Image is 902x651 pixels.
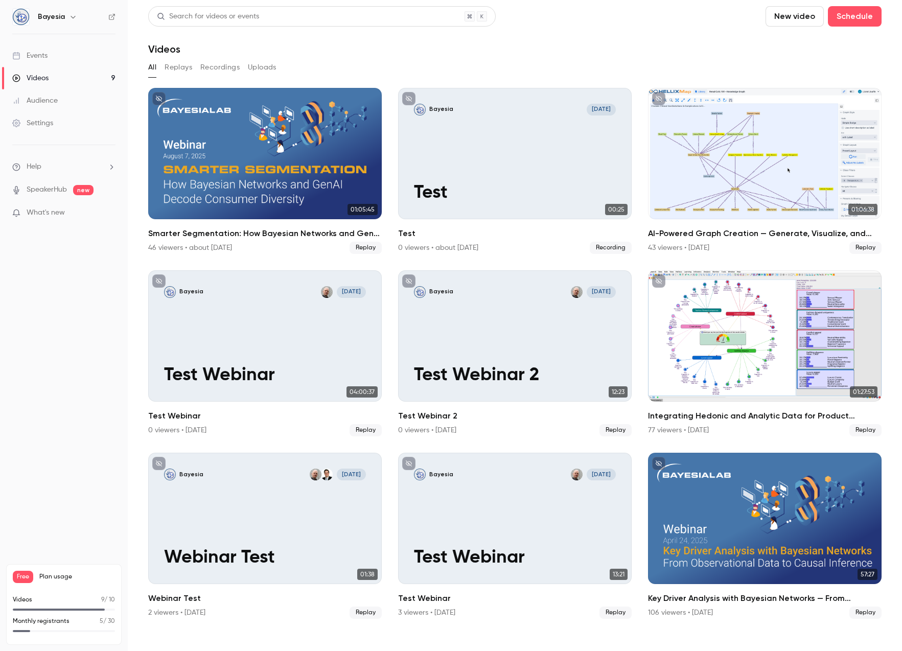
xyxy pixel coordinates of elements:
[849,607,882,619] span: Replay
[39,573,115,581] span: Plan usage
[148,88,382,254] li: Smarter Segmentation: How Bayesian Networks and GenAI Decode Consumer Diversity
[648,243,709,253] div: 43 viewers • [DATE]
[200,59,240,76] button: Recordings
[148,227,382,240] h2: Smarter Segmentation: How Bayesian Networks and GenAI Decode Consumer Diversity
[148,59,156,76] button: All
[652,274,665,288] button: unpublished
[414,469,426,480] img: Test Webinar
[414,182,616,203] p: Test
[164,365,366,386] p: Test Webinar
[605,204,628,215] span: 00:25
[12,118,53,128] div: Settings
[648,227,882,240] h2: AI-Powered Graph Creation — Generate, Visualize, and Share Knowledge with HellixMap
[148,410,382,422] h2: Test Webinar
[402,274,415,288] button: unpublished
[348,204,378,215] span: 01:05:45
[610,569,628,580] span: 13:21
[27,161,41,172] span: Help
[350,242,382,254] span: Replay
[849,242,882,254] span: Replay
[148,453,382,619] a: Webinar TestBayesiaStefan ConradyLionel Jouffe[DATE]Webinar Test01:38Webinar Test2 viewers • [DAT...
[12,51,48,61] div: Events
[599,424,632,436] span: Replay
[13,595,32,604] p: Videos
[398,410,632,422] h2: Test Webinar 2
[429,471,453,479] p: Bayesia
[849,424,882,436] span: Replay
[571,286,583,298] img: Lionel Jouffe
[398,425,456,435] div: 0 viewers • [DATE]
[337,469,366,480] span: [DATE]
[648,453,882,619] li: Key Driver Analysis with Bayesian Networks — From Observational Data to Causal Inference
[414,104,426,115] img: Test
[350,424,382,436] span: Replay
[402,457,415,470] button: unpublished
[850,386,877,398] span: 01:27:53
[101,595,115,604] p: / 10
[652,92,665,105] button: unpublished
[310,469,321,480] img: Lionel Jouffe
[152,274,166,288] button: unpublished
[587,286,616,298] span: [DATE]
[179,471,203,479] p: Bayesia
[648,425,709,435] div: 77 viewers • [DATE]
[321,469,333,480] img: Stefan Conrady
[164,547,366,568] p: Webinar Test
[148,88,882,619] ul: Videos
[13,571,33,583] span: Free
[848,204,877,215] span: 01:06:38
[12,96,58,106] div: Audience
[27,207,65,218] span: What's new
[165,59,192,76] button: Replays
[164,286,176,298] img: Test Webinar
[321,286,333,298] img: Lionel Jouffe
[148,6,882,645] section: Videos
[828,6,882,27] button: Schedule
[648,88,882,254] a: 01:06:38AI-Powered Graph Creation — Generate, Visualize, and Share Knowledge with HellixMap43 vie...
[398,88,632,254] a: TestBayesia[DATE]Test00:25Test0 viewers • about [DATE]Recording
[648,270,882,436] a: 01:27:53Integrating Hedonic and Analytic Data for Product Optimization with Bayesian Networks and...
[27,184,67,195] a: SpeakerHub
[100,617,115,626] p: / 30
[398,453,632,619] li: Test Webinar
[12,161,115,172] li: help-dropdown-opener
[398,453,632,619] a: Test WebinarBayesiaLionel Jouffe[DATE]Test Webinar13:21Test Webinar3 viewers • [DATE]Replay
[398,270,632,436] li: Test Webinar 2
[599,607,632,619] span: Replay
[398,227,632,240] h2: Test
[652,457,665,470] button: unpublished
[398,88,632,254] li: Test
[609,386,628,398] span: 12:23
[148,592,382,604] h2: Webinar Test
[648,592,882,604] h2: Key Driver Analysis with Bayesian Networks — From Observational Data to Causal Inference
[148,608,205,618] div: 2 viewers • [DATE]
[103,208,115,218] iframe: Noticeable Trigger
[571,469,583,480] img: Lionel Jouffe
[100,618,103,624] span: 5
[398,608,455,618] div: 3 viewers • [DATE]
[148,270,382,436] li: Test Webinar
[398,243,478,253] div: 0 viewers • about [DATE]
[13,9,29,25] img: Bayesia
[648,88,882,254] li: AI-Powered Graph Creation — Generate, Visualize, and Share Knowledge with HellixMap
[148,425,206,435] div: 0 viewers • [DATE]
[587,469,616,480] span: [DATE]
[398,592,632,604] h2: Test Webinar
[148,243,232,253] div: 46 viewers • about [DATE]
[858,569,877,580] span: 57:27
[402,92,415,105] button: unpublished
[337,286,366,298] span: [DATE]
[157,11,259,22] div: Search for videos or events
[152,92,166,105] button: unpublished
[148,88,382,254] a: 01:05:45Smarter Segmentation: How Bayesian Networks and GenAI Decode Consumer Diversity46 viewers...
[648,608,713,618] div: 106 viewers • [DATE]
[648,410,882,422] h2: Integrating Hedonic and Analytic Data for Product Optimization with Bayesian Networks and GenAI
[13,617,70,626] p: Monthly registrants
[429,288,453,296] p: Bayesia
[148,43,180,55] h1: Videos
[590,242,632,254] span: Recording
[164,469,176,480] img: Webinar Test
[179,288,203,296] p: Bayesia
[414,547,616,568] p: Test Webinar
[648,453,882,619] a: 57:27Key Driver Analysis with Bayesian Networks — From Observational Data to Causal Inference106 ...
